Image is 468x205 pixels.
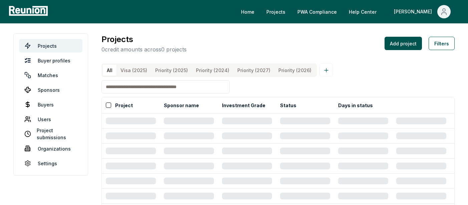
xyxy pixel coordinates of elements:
a: Sponsors [19,83,82,96]
button: Visa (2025) [116,65,151,76]
button: Priority (2025) [151,65,192,76]
button: Priority (2027) [233,65,274,76]
a: Project submissions [19,127,82,141]
a: Settings [19,157,82,170]
button: Sponsor name [163,98,200,112]
a: PWA Compliance [292,5,342,18]
a: Buyers [19,98,82,111]
a: Projects [261,5,291,18]
button: Investment Grade [221,98,267,112]
p: 0 credit amounts across 0 projects [101,45,187,53]
a: Buyer profiles [19,54,82,67]
a: Matches [19,68,82,82]
a: Projects [19,39,82,52]
button: Priority (2026) [274,65,315,76]
button: Credit type [395,98,424,112]
button: Days in status [337,98,374,112]
div: [PERSON_NAME] [394,5,435,18]
a: Organizations [19,142,82,155]
a: Users [19,113,82,126]
button: [PERSON_NAME] [389,5,456,18]
a: Help Center [343,5,382,18]
h3: Projects [101,33,187,45]
button: Filters [429,37,455,50]
nav: Main [236,5,461,18]
button: Priority (2024) [192,65,233,76]
button: All [103,65,116,76]
button: Project [114,98,134,112]
button: Status [279,98,298,112]
a: Home [236,5,260,18]
button: Add project [385,37,422,50]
